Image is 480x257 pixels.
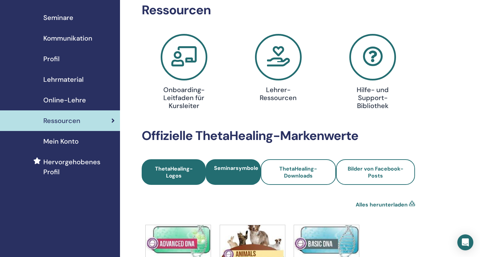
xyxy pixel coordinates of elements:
[261,159,336,185] a: ThetaHealing-Downloads
[457,234,473,250] div: Open Intercom Messenger
[43,116,80,126] span: Ressourcen
[330,34,416,112] a: Hilfe- und Support-Bibliothek
[235,34,321,104] a: Lehrer-Ressourcen
[343,86,403,110] h4: Hilfe- und Support-Bibliothek
[336,159,415,185] a: Bilder von Facebook-Posts
[142,3,415,18] h2: Ressourcen
[142,128,415,144] h2: Offizielle ThetaHealing-Markenwerte
[43,136,79,146] span: Mein Konto
[141,34,227,112] a: Onboarding-Leitfaden für Kursleiter
[43,157,115,177] span: Hervorgehobenes Profil
[151,165,197,179] span: ThetaHealing-Logos
[43,33,92,43] span: Kommunikation
[206,159,261,185] a: Seminarsymbole
[348,165,403,179] span: Bilder von Facebook-Posts
[43,74,84,84] span: Lehrmaterial
[214,165,258,172] span: Seminarsymbole
[356,201,408,209] a: Alles herunterladen
[279,165,317,179] span: ThetaHealing-Downloads
[43,95,86,105] span: Online-Lehre
[154,86,214,110] h4: Onboarding-Leitfaden für Kursleiter
[142,159,206,185] a: ThetaHealing-Logos
[43,54,60,64] span: Profil
[248,86,309,102] h4: Lehrer-Ressourcen
[43,13,73,23] span: Seminare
